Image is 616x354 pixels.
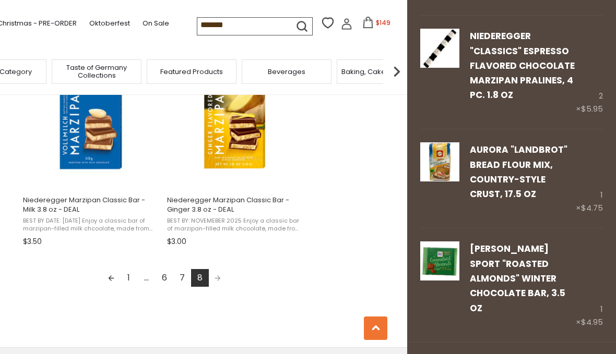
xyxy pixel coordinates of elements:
a: Niederegger "Classics" Espresso Flavored Chocolate Marzipan Pralines, 4 pc. 1.8 oz [470,30,575,101]
img: Niederegger Marzipan Classic Bar Ginger [165,40,304,178]
span: ... [138,269,156,287]
a: [PERSON_NAME] Sport "Roasted Almonds" Winter Chocolate Bar, 3.5 oz [470,242,565,314]
span: Niederegger Marzipan Classic Bar - Milk 3.8 oz - DEAL [23,196,158,214]
a: Baking, Cakes, Desserts [341,68,422,76]
span: $5.95 [581,103,603,114]
a: Previous page [102,269,120,287]
a: Niederegger "Classics" Espresso Flavored Chocolate Marzipan Pralines, 4 pc. 1.8 oz [420,29,459,116]
a: Featured Products [160,68,223,76]
img: Niederegger "Classics" Espresso Flavored Chocolate Marzipan Pralines, 4 pc. 1.8 oz [420,29,459,68]
span: $3.50 [23,236,42,247]
span: $149 [376,18,390,27]
a: 1 [120,269,138,287]
a: Oktoberfest [89,18,130,29]
span: $3.00 [167,236,186,247]
a: Aurora "Landbrot" Bread Flour Mix, Country-style Crust, 17.5 oz [420,142,459,215]
a: Beverages [268,68,305,76]
img: next arrow [386,61,407,82]
a: 7 [173,269,191,287]
a: Ritter Sport "Roasted Almonds" Winter Chocolate Bar, 3.5 oz [420,241,459,328]
span: $4.95 [581,316,603,327]
a: On Sale [143,18,169,29]
img: Ritter Sport "Roasted Almonds" Winter Chocolate Bar, 3.5 oz [420,241,459,280]
a: 6 [156,269,173,287]
img: Aurora "Landbrot" Bread Flour Mix, Country-style Crust, 17.5 oz [420,142,459,181]
span: BEST BY: NOVEMEBER 2025 Enjoy a classic bar of marzipan-filled milk chcoolate, made from premium ... [167,217,302,233]
span: BEST BY DATE: [DATE] Enjoy a classic bar of marzipan-filled milk chcoolate, made from premium qua... [23,217,158,233]
div: 1 × [576,241,603,328]
a: Niederegger Marzipan Classic Bar - Ginger 3.8 oz - DEAL [165,31,304,250]
div: 2 × [576,29,603,116]
button: $149 [354,17,399,32]
span: Niederegger Marzipan Classic Bar - Ginger 3.8 oz - DEAL [167,196,302,214]
a: Niederegger Marzipan Classic Bar - Milk 3.8 oz - DEAL [21,31,160,250]
div: 1 × [576,142,603,215]
a: Aurora "Landbrot" Bread Flour Mix, Country-style Crust, 17.5 oz [470,143,567,200]
div: Pagination [23,269,305,290]
a: 8 [191,269,209,287]
span: $4.75 [581,202,603,213]
a: Taste of Germany Collections [55,64,138,79]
